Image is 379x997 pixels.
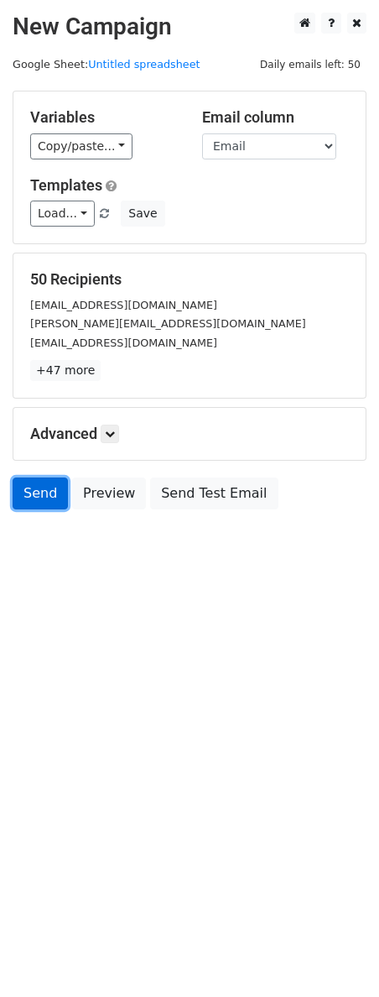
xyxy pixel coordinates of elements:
[30,337,217,349] small: [EMAIL_ADDRESS][DOMAIN_NAME]
[254,55,366,74] span: Daily emails left: 50
[202,108,349,127] h5: Email column
[13,58,200,70] small: Google Sheet:
[13,13,366,41] h2: New Campaign
[30,201,95,227] a: Load...
[295,916,379,997] iframe: Chat Widget
[13,478,68,509] a: Send
[121,201,164,227] button: Save
[30,176,102,194] a: Templates
[30,270,349,289] h5: 50 Recipients
[88,58,200,70] a: Untitled spreadsheet
[30,299,217,311] small: [EMAIL_ADDRESS][DOMAIN_NAME]
[30,425,349,443] h5: Advanced
[30,317,306,330] small: [PERSON_NAME][EMAIL_ADDRESS][DOMAIN_NAME]
[30,360,101,381] a: +47 more
[30,108,177,127] h5: Variables
[254,58,366,70] a: Daily emails left: 50
[150,478,278,509] a: Send Test Email
[30,133,132,159] a: Copy/paste...
[72,478,146,509] a: Preview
